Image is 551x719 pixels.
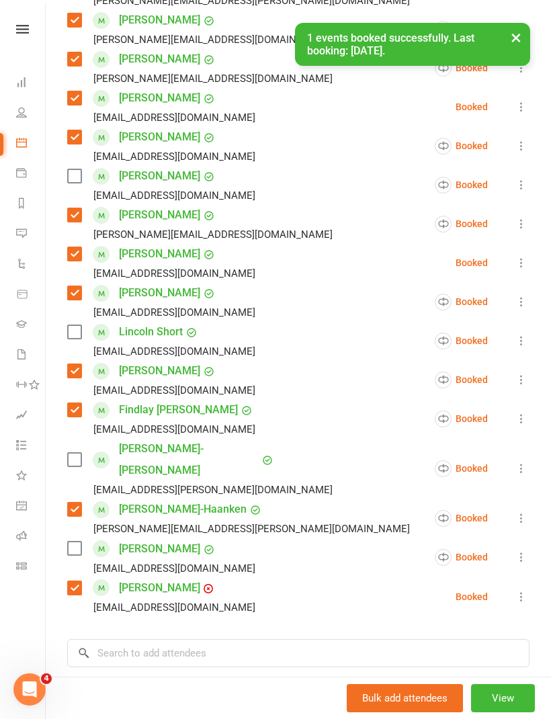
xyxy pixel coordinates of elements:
a: [PERSON_NAME] [119,243,200,265]
div: Booked [435,411,488,427]
a: Lincoln Short [119,321,183,343]
a: Assessments [16,401,46,431]
div: [EMAIL_ADDRESS][DOMAIN_NAME] [93,148,255,165]
div: [EMAIL_ADDRESS][DOMAIN_NAME] [93,343,255,360]
a: [PERSON_NAME] [119,538,200,560]
div: Booked [435,549,488,566]
div: Booked [456,102,488,112]
a: [PERSON_NAME] [119,87,200,109]
a: General attendance kiosk mode [16,492,46,522]
a: [PERSON_NAME] [119,282,200,304]
div: [EMAIL_ADDRESS][DOMAIN_NAME] [93,109,255,126]
button: × [504,23,528,52]
div: [PERSON_NAME][EMAIL_ADDRESS][DOMAIN_NAME] [93,226,333,243]
div: [EMAIL_ADDRESS][DOMAIN_NAME] [93,382,255,399]
a: Payments [16,159,46,189]
div: 1 events booked successfully. Last booking: [DATE]. [295,23,530,66]
div: [PERSON_NAME][EMAIL_ADDRESS][DOMAIN_NAME] [93,70,333,87]
div: Booked [456,258,488,267]
input: Search to add attendees [67,639,529,667]
div: [PERSON_NAME][EMAIL_ADDRESS][PERSON_NAME][DOMAIN_NAME] [93,520,410,538]
a: Dashboard [16,69,46,99]
div: [EMAIL_ADDRESS][DOMAIN_NAME] [93,187,255,204]
div: [EMAIL_ADDRESS][PERSON_NAME][DOMAIN_NAME] [93,481,333,499]
a: [PERSON_NAME] [119,577,200,599]
button: Bulk add attendees [347,684,463,712]
a: Class kiosk mode [16,552,46,583]
div: [EMAIL_ADDRESS][DOMAIN_NAME] [93,560,255,577]
span: 4 [41,673,52,684]
a: [PERSON_NAME]-Haanken [119,499,247,520]
a: Findlay [PERSON_NAME] [119,399,238,421]
a: Calendar [16,129,46,159]
a: What's New [16,462,46,492]
a: Roll call kiosk mode [16,522,46,552]
a: [PERSON_NAME] [119,9,200,31]
div: Booked [435,372,488,388]
a: [PERSON_NAME]-[PERSON_NAME] [119,438,259,481]
div: Booked [435,216,488,232]
div: [EMAIL_ADDRESS][DOMAIN_NAME] [93,265,255,282]
div: Booked [435,294,488,310]
a: Product Sales [16,280,46,310]
a: People [16,99,46,129]
a: [PERSON_NAME] [119,126,200,148]
div: Booked [435,177,488,194]
a: [PERSON_NAME] [119,165,200,187]
div: Booked [435,333,488,349]
div: [EMAIL_ADDRESS][DOMAIN_NAME] [93,599,255,616]
div: [EMAIL_ADDRESS][DOMAIN_NAME] [93,304,255,321]
a: [PERSON_NAME] [119,360,200,382]
a: Reports [16,189,46,220]
div: [EMAIL_ADDRESS][DOMAIN_NAME] [93,421,255,438]
iframe: Intercom live chat [13,673,46,706]
button: View [471,684,535,712]
div: Booked [435,460,488,477]
div: Booked [456,592,488,601]
div: Booked [435,138,488,155]
a: [PERSON_NAME] [119,204,200,226]
div: Booked [435,510,488,527]
div: Booked [435,21,488,38]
